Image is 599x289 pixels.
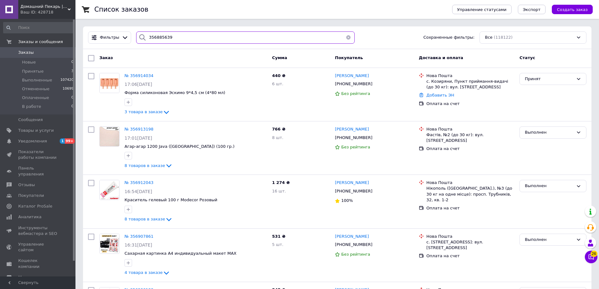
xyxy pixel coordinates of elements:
[100,180,119,200] img: Фото товару
[342,31,355,44] button: Очистить
[125,144,235,149] a: Агар-агар 1200 Java ([GEOGRAPHIC_DATA]) (100 гр.)
[272,135,283,140] span: 8 шт.
[18,165,58,177] span: Панель управления
[125,163,165,168] span: 8 товаров в заказе
[591,251,597,257] span: 26
[525,129,574,136] div: Выполнен
[125,217,165,221] span: 8 товаров в заказе
[100,127,119,146] img: Фото товару
[335,242,372,247] span: [PHONE_NUMBER]
[100,234,119,253] img: Фото товару
[335,180,369,185] span: [PERSON_NAME]
[341,145,370,149] span: Без рейтинга
[125,270,163,275] span: 4 товара в заказе
[18,149,58,160] span: Показатели работы компании
[125,110,163,114] span: 3 товара в заказе
[63,86,74,92] span: 10699
[335,55,363,60] span: Покупатель
[335,180,369,186] a: [PERSON_NAME]
[125,234,153,239] a: № 356907861
[22,77,52,83] span: Выполненные
[341,252,370,257] span: Без рейтинга
[125,189,152,194] span: 16:54[DATE]
[18,128,54,133] span: Товары и услуги
[426,101,514,107] div: Оплата на счет
[125,73,153,78] a: № 356914034
[18,225,58,236] span: Инструменты вебмастера и SEO
[335,135,372,140] span: [PHONE_NUMBER]
[18,50,34,55] span: Заказы
[99,73,119,93] a: Фото товару
[419,55,463,60] span: Доставка и оплата
[22,59,36,65] span: Новые
[452,5,512,14] button: Управление статусами
[22,69,44,74] span: Принятые
[125,82,152,87] span: 17:06[DATE]
[426,93,454,97] a: Добавить ЭН
[125,127,153,131] a: № 356913198
[65,138,75,144] span: 99+
[22,86,49,92] span: Отмененные
[99,180,119,200] a: Фото товару
[100,35,119,41] span: Фильтры
[125,109,170,114] a: 3 товара в заказе
[426,79,514,90] div: с. Козиряни, Пункт приймання-видачі (до 30 кг): вул. [STREET_ADDRESS]
[272,73,286,78] span: 440 ₴
[335,189,372,193] span: [PHONE_NUMBER]
[426,253,514,259] div: Оплата на счет
[20,9,75,15] div: Ваш ID: 428718
[272,242,283,247] span: 5 шт.
[18,117,43,123] span: Сообщения
[125,163,173,168] a: 8 товаров в заказе
[272,127,286,131] span: 766 ₴
[125,270,170,275] a: 4 товара в заказе
[426,146,514,152] div: Оплата на счет
[557,7,588,12] span: Создать заказ
[335,73,369,79] a: [PERSON_NAME]
[518,5,546,14] button: Экспорт
[426,239,514,251] div: с. [STREET_ADDRESS]: вул. [STREET_ADDRESS]
[341,91,370,96] span: Без рейтинга
[335,73,369,78] span: [PERSON_NAME]
[523,7,541,12] span: Экспорт
[272,55,287,60] span: Сумма
[426,186,514,203] div: Нікополь ([GEOGRAPHIC_DATA].), №3 (до 30 кг на одне місце): просп. Трубників, 32, кв. 1-2
[18,258,58,269] span: Кошелек компании
[426,205,514,211] div: Оплата на счет
[335,81,372,86] span: [PHONE_NUMBER]
[22,95,49,101] span: Оплаченные
[585,251,597,263] button: Чат с покупателем26
[423,35,474,41] span: Сохраненные фильтры:
[485,35,492,41] span: Все
[94,6,148,13] h1: Список заказов
[426,126,514,132] div: Нова Пошта
[125,90,225,95] a: Форма силиконовая Эскимо 9*4,5 см (4*80 мл)
[335,234,369,239] span: [PERSON_NAME]
[18,214,42,220] span: Аналитика
[71,95,74,101] span: 0
[99,55,113,60] span: Заказ
[71,69,74,74] span: 3
[18,138,47,144] span: Уведомления
[426,180,514,186] div: Нова Пошта
[125,251,236,256] span: Сахарная картинка А4 индивидуальный макет MAX
[20,4,68,9] span: Домашний Пекарь | Магазин для кондитеров
[525,183,574,189] div: Выполнен
[99,234,119,254] a: Фото товару
[272,180,290,185] span: 1 274 ₴
[60,138,65,144] span: 1
[3,22,74,33] input: Поиск
[335,127,369,131] span: [PERSON_NAME]
[18,203,52,209] span: Каталог ProSale
[18,182,35,188] span: Отзывы
[18,275,34,280] span: Маркет
[71,59,74,65] span: 0
[125,197,217,202] a: Краситель гелевый 100 г Modecor Розовый
[426,73,514,79] div: Нова Пошта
